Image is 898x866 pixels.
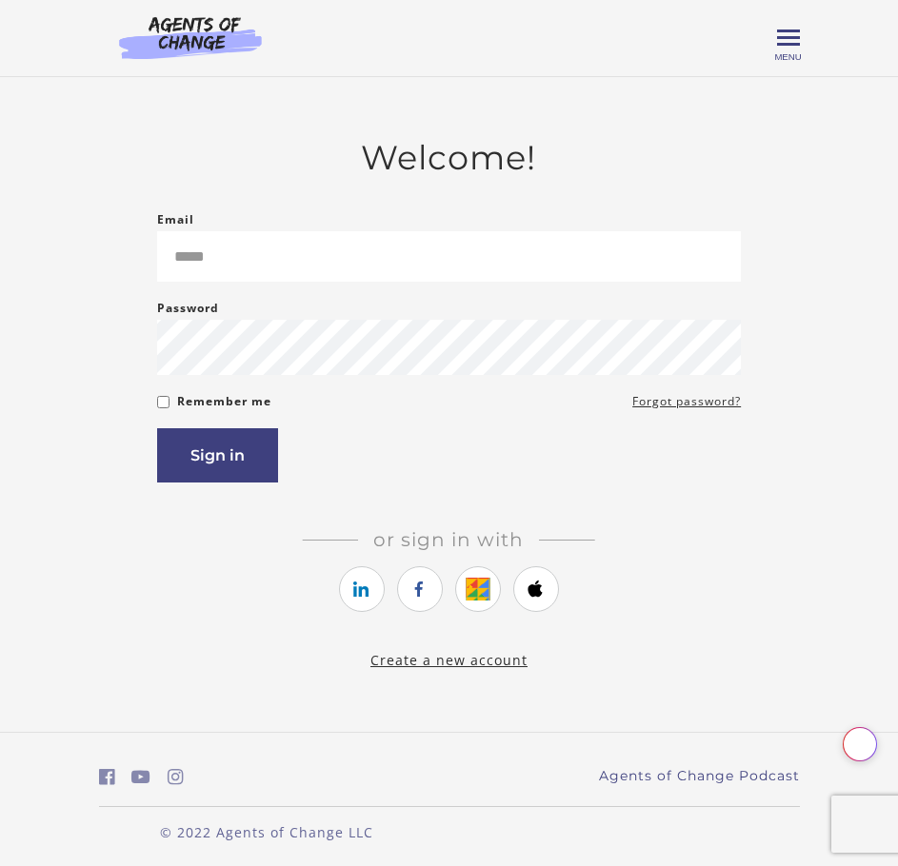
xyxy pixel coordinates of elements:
a: https://www.instagram.com/agentsofchangeprep/ (Open in a new window) [168,763,184,791]
a: https://courses.thinkific.com/users/auth/linkedin?ss%5Breferral%5D=&ss%5Buser_return_to%5D=&ss%5B... [339,566,385,612]
a: https://courses.thinkific.com/users/auth/google?ss%5Breferral%5D=&ss%5Buser_return_to%5D=&ss%5Bvi... [455,566,501,612]
h2: Welcome! [157,138,741,178]
a: https://www.facebook.com/groups/aswbtestprep (Open in a new window) [99,763,115,791]
p: © 2022 Agents of Change LLC [99,822,434,842]
i: https://www.youtube.com/c/AgentsofChangeTestPrepbyMeaganMitchell (Open in a new window) [131,768,150,786]
a: Agents of Change Podcast [599,766,800,786]
a: Forgot password? [632,390,741,413]
span: Toggle menu [777,36,800,39]
i: https://www.facebook.com/groups/aswbtestprep (Open in a new window) [99,768,115,786]
a: https://courses.thinkific.com/users/auth/facebook?ss%5Breferral%5D=&ss%5Buser_return_to%5D=&ss%5B... [397,566,443,612]
a: https://www.youtube.com/c/AgentsofChangeTestPrepbyMeaganMitchell (Open in a new window) [131,763,150,791]
label: Password [157,297,219,320]
span: Or sign in with [358,528,539,551]
a: Create a new account [370,651,528,669]
label: Email [157,208,194,231]
button: Toggle menu Menu [777,27,800,49]
img: Agents of Change Logo [99,15,282,59]
a: https://courses.thinkific.com/users/auth/apple?ss%5Breferral%5D=&ss%5Buser_return_to%5D=&ss%5Bvis... [513,566,559,612]
i: https://www.instagram.com/agentsofchangeprep/ (Open in a new window) [168,768,184,786]
button: Sign in [157,428,278,482]
span: Menu [774,51,801,62]
label: Remember me [177,390,271,413]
